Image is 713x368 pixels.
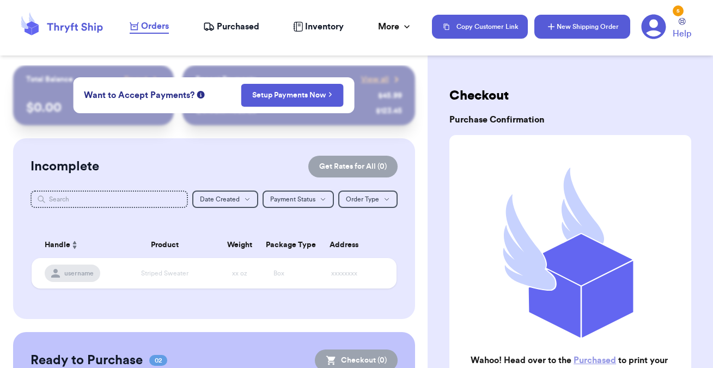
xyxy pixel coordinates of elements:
span: xxxxxxxx [331,270,357,277]
button: Get Rates for All (0) [308,156,398,177]
th: Weight [220,232,259,258]
span: Payout [124,74,148,85]
span: 02 [149,355,167,366]
p: $ 0.00 [26,99,161,116]
span: xx oz [232,270,247,277]
a: Setup Payments Now [252,90,332,101]
a: 5 [641,14,666,39]
span: View all [361,74,389,85]
div: $ 45.99 [378,90,402,101]
button: Setup Payments Now [241,84,344,107]
span: Order Type [346,196,379,203]
span: Help [673,27,691,40]
div: 5 [673,5,684,16]
span: Want to Accept Payments? [84,89,194,102]
th: Package Type [259,232,298,258]
span: Purchased [217,20,259,33]
h3: Purchase Confirmation [449,113,691,126]
span: Box [273,270,284,277]
button: Sort ascending [70,238,79,252]
button: Copy Customer Link [432,15,528,39]
span: Inventory [305,20,344,33]
a: Purchased [574,356,616,365]
th: Address [298,232,397,258]
a: Orders [130,20,169,34]
div: $ 123.45 [376,106,402,116]
a: View all [361,74,402,85]
span: username [64,269,94,278]
button: New Shipping Order [534,15,630,39]
p: Total Balance [26,74,73,85]
button: Order Type [338,191,398,208]
button: Date Created [192,191,258,208]
a: Payout [124,74,161,85]
a: Help [673,18,691,40]
h2: Incomplete [31,158,99,175]
input: Search [31,191,188,208]
span: Orders [141,20,169,33]
span: Date Created [200,196,240,203]
a: Purchased [203,20,259,33]
th: Product [110,232,220,258]
div: More [378,20,412,33]
span: Striped Sweater [141,270,188,277]
button: Payment Status [263,191,334,208]
span: Payment Status [270,196,315,203]
p: Recent Payments [196,74,256,85]
h2: Checkout [449,87,691,105]
a: Inventory [293,20,344,33]
span: Handle [45,240,70,251]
